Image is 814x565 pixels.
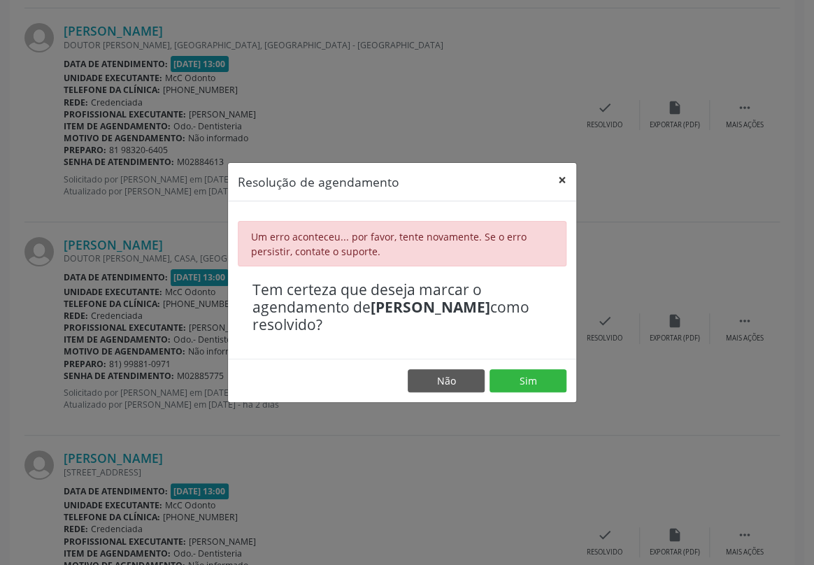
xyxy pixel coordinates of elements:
[252,281,552,334] h4: Tem certeza que deseja marcar o agendamento de como resolvido?
[371,297,490,317] b: [PERSON_NAME]
[548,163,576,197] button: Close
[238,221,566,266] div: Um erro aconteceu... por favor, tente novamente. Se o erro persistir, contate o suporte.
[490,369,566,393] button: Sim
[238,173,399,191] h5: Resolução de agendamento
[408,369,485,393] button: Não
